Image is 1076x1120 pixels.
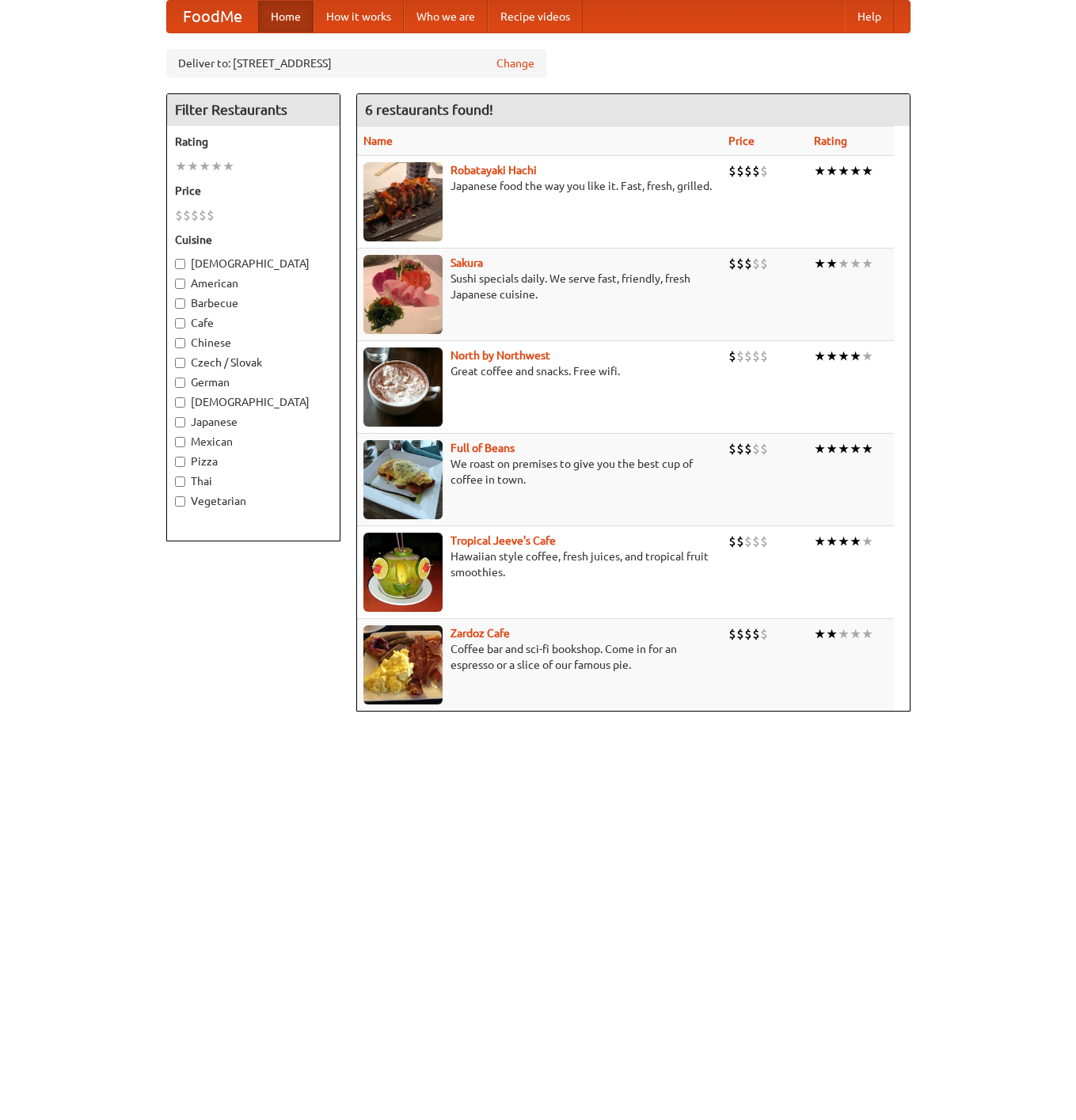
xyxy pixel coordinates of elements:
li: ★ [826,255,838,272]
li: $ [760,162,768,180]
label: Vegetarian [175,493,332,509]
p: We roast on premises to give you the best cup of coffee in town. [363,456,717,488]
li: $ [760,625,768,643]
img: robatayaki.jpg [363,162,443,241]
li: ★ [861,440,873,457]
b: Robatayaki Hachi [451,164,537,177]
li: $ [175,207,183,224]
input: Thai [175,476,185,487]
label: Japanese [175,414,332,430]
li: $ [736,440,744,457]
label: [DEMOGRAPHIC_DATA] [175,256,332,271]
a: Zardoz Cafe [451,627,510,640]
li: $ [728,162,736,180]
li: ★ [826,347,838,365]
h5: Cuisine [175,232,332,248]
li: ★ [850,440,861,457]
li: $ [760,440,768,457]
li: $ [760,255,768,272]
li: ★ [838,533,850,550]
input: [DEMOGRAPHIC_DATA] [175,397,185,408]
li: $ [760,347,768,365]
label: American [175,275,332,291]
li: ★ [850,533,861,550]
li: $ [199,207,207,224]
li: $ [183,207,191,224]
input: [DEMOGRAPHIC_DATA] [175,259,185,269]
img: sakura.jpg [363,255,443,334]
a: Who we are [404,1,488,32]
label: Pizza [175,454,332,469]
li: ★ [826,533,838,550]
li: $ [760,533,768,550]
img: north.jpg [363,347,443,427]
input: American [175,279,185,289]
label: Thai [175,473,332,489]
li: $ [728,440,736,457]
p: Sushi specials daily. We serve fast, friendly, fresh Japanese cuisine. [363,271,717,302]
li: ★ [861,255,873,272]
img: beans.jpg [363,440,443,519]
li: ★ [838,440,850,457]
a: Price [728,135,755,147]
li: ★ [814,255,826,272]
li: $ [752,625,760,643]
b: Tropical Jeeve's Cafe [451,534,556,547]
li: ★ [211,158,222,175]
li: $ [736,162,744,180]
input: Japanese [175,417,185,427]
input: Vegetarian [175,496,185,507]
li: $ [191,207,199,224]
p: Great coffee and snacks. Free wifi. [363,363,717,379]
a: Change [496,55,534,71]
input: Chinese [175,338,185,348]
a: Help [845,1,894,32]
label: Czech / Slovak [175,355,332,370]
a: Recipe videos [488,1,583,32]
li: $ [744,440,752,457]
li: ★ [861,625,873,643]
li: $ [744,625,752,643]
li: $ [744,533,752,550]
label: German [175,374,332,390]
li: ★ [826,625,838,643]
li: $ [752,533,760,550]
li: ★ [814,162,826,180]
label: [DEMOGRAPHIC_DATA] [175,394,332,410]
li: ★ [222,158,234,175]
input: Mexican [175,437,185,447]
h4: Filter Restaurants [167,94,340,126]
li: $ [744,347,752,365]
li: $ [728,625,736,643]
li: ★ [861,533,873,550]
li: $ [752,440,760,457]
li: $ [736,625,744,643]
p: Japanese food the way you like it. Fast, fresh, grilled. [363,178,717,194]
ng-pluralize: 6 restaurants found! [365,102,493,117]
a: Full of Beans [451,442,515,454]
input: Barbecue [175,298,185,309]
img: jeeves.jpg [363,533,443,612]
li: $ [207,207,215,224]
li: ★ [861,162,873,180]
li: $ [728,255,736,272]
label: Cafe [175,315,332,331]
a: Home [258,1,314,32]
img: zardoz.jpg [363,625,443,704]
div: Deliver to: [STREET_ADDRESS] [166,49,546,78]
a: Sakura [451,256,483,269]
li: $ [728,347,736,365]
a: Rating [814,135,847,147]
a: FoodMe [167,1,258,32]
li: $ [744,255,752,272]
li: ★ [814,625,826,643]
li: ★ [826,162,838,180]
li: ★ [175,158,187,175]
li: $ [744,162,752,180]
p: Hawaiian style coffee, fresh juices, and tropical fruit smoothies. [363,549,717,580]
li: ★ [838,347,850,365]
li: ★ [838,162,850,180]
li: ★ [850,255,861,272]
